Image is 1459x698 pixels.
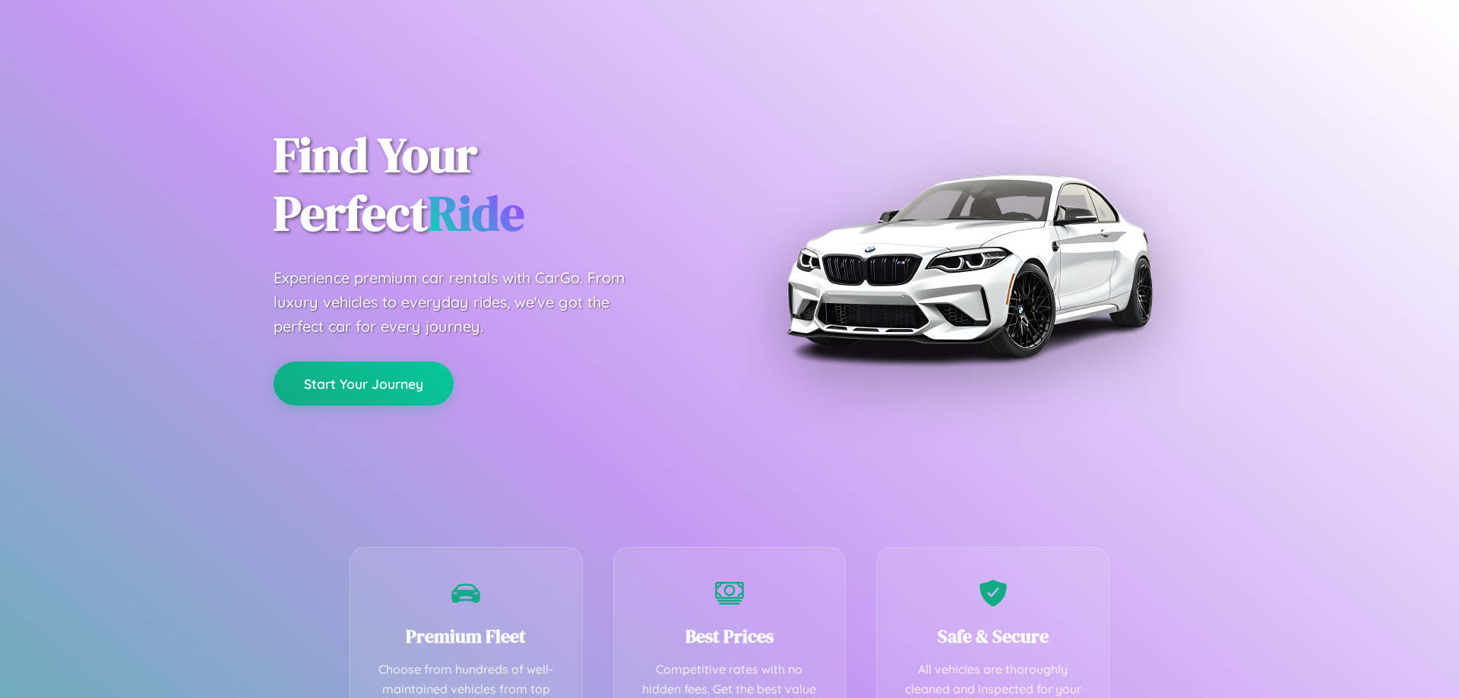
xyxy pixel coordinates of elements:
[428,180,524,246] span: Ride
[274,126,707,243] h1: Find Your Perfect
[274,266,654,339] p: Experience premium car rentals with CarGo. From luxury vehicles to everyday rides, we've got the ...
[637,624,823,649] h3: Best Prices
[779,76,1159,456] img: Premium BMW car rental vehicle
[373,624,559,649] h3: Premium Fleet
[274,362,454,406] button: Start Your Journey
[900,624,1086,649] h3: Safe & Secure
